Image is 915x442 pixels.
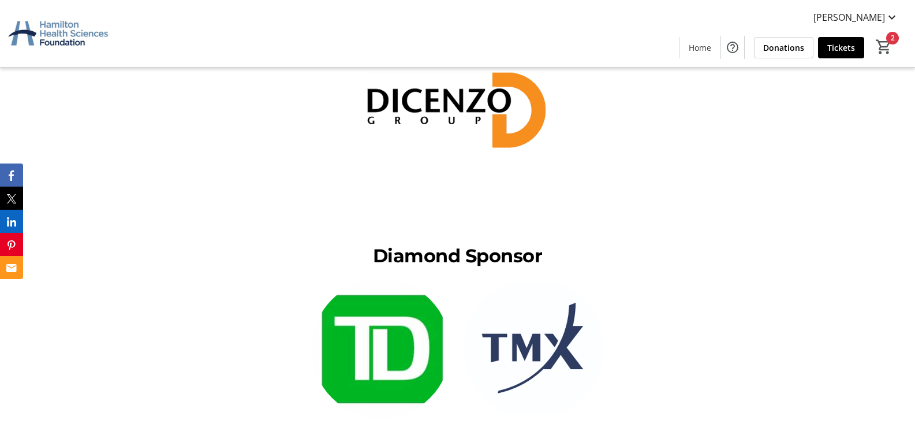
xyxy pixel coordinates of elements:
[721,36,744,59] button: Help
[373,244,543,267] span: Diamond Sponsor
[363,11,552,200] img: logo
[312,279,450,418] img: logo
[763,42,804,54] span: Donations
[873,36,894,57] button: Cart
[804,8,908,27] button: [PERSON_NAME]
[689,42,711,54] span: Home
[679,37,720,58] a: Home
[464,279,603,418] img: logo
[813,10,885,24] span: [PERSON_NAME]
[7,5,110,62] img: Hamilton Health Sciences Foundation's Logo
[754,37,813,58] a: Donations
[818,37,864,58] a: Tickets
[827,42,855,54] span: Tickets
